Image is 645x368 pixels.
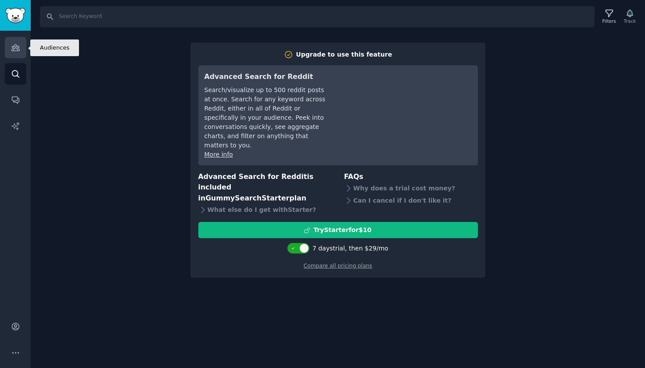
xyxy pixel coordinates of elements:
div: Upgrade to use this feature [296,50,392,59]
input: Search Keyword [40,6,595,27]
div: Can I cancel if I don't like it? [344,194,478,207]
h3: FAQs [344,171,478,182]
span: GummySearch Starter [205,194,289,202]
div: Try Starter for $10 [313,225,371,235]
div: 7 days trial, then $ 29 /mo [312,244,388,253]
a: Compare all pricing plans [304,263,372,269]
iframe: YouTube video player [340,71,472,137]
h3: Advanced Search for Reddit [204,71,328,82]
button: TryStarterfor$10 [198,222,478,238]
div: Filters [602,18,616,24]
div: Search/visualize up to 500 reddit posts at once. Search for any keyword across Reddit, either in ... [204,86,328,150]
img: GummySearch logo [5,8,25,23]
h3: Advanced Search for Reddit is included in plan [198,171,332,204]
div: What else do I get with Starter ? [198,204,332,216]
a: More info [204,151,233,158]
div: Why does a trial cost money? [344,182,478,194]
